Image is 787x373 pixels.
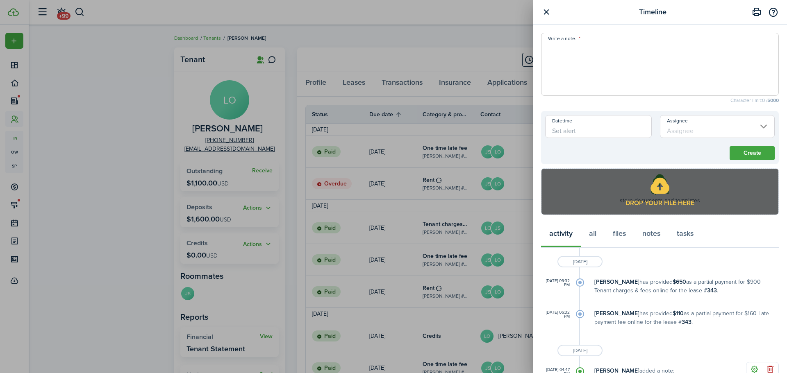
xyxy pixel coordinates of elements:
b: $110 [673,309,684,318]
button: tasks [669,223,702,248]
p: has provided as a partial payment for $900 Tenant charges & fees online for the lease # . [594,278,779,295]
b: 343 [682,318,691,326]
span: Timeline [639,7,666,18]
b: [PERSON_NAME] [594,278,639,286]
div: [DATE] 06:32 PM [541,279,570,287]
button: Create [730,146,775,160]
b: $650 [673,278,686,286]
button: Print [750,5,764,19]
button: Close modal [541,7,551,17]
div: [DATE] 06:32 PM [541,310,570,319]
small: Character limit: 0 / [541,98,779,103]
button: files [605,223,634,248]
b: 343 [707,286,717,295]
span: Drop your file here [626,198,694,208]
div: [DATE] [557,256,603,267]
button: all [581,223,605,248]
input: Set alert [545,115,652,138]
p: has provided as a partial payment for $160 Late payment fee online for the lease # . [594,309,779,326]
div: [DATE] [557,345,603,356]
b: [PERSON_NAME] [594,309,639,318]
b: 5000 [767,97,779,104]
button: notes [634,223,669,248]
input: Assignee [660,115,775,138]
